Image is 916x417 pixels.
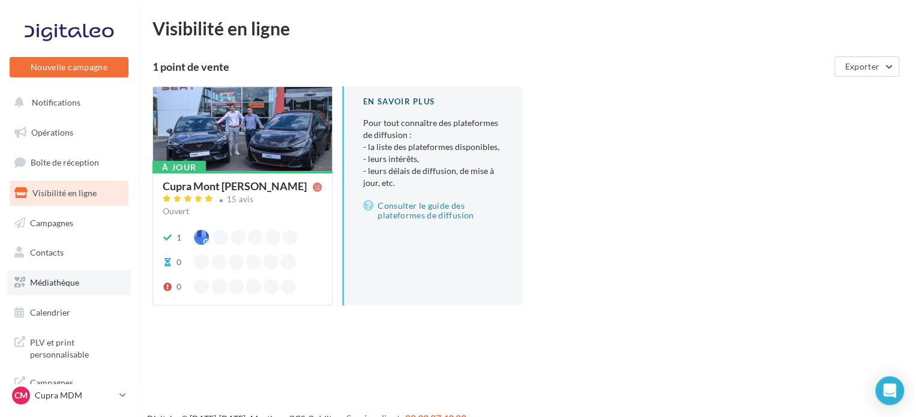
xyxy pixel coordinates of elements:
span: Ouvert [163,206,189,216]
a: Consulter le guide des plateformes de diffusion [363,199,503,223]
a: PLV et print personnalisable [7,329,131,365]
span: Notifications [32,97,80,107]
li: - leurs délais de diffusion, de mise à jour, etc. [363,165,503,189]
span: Opérations [31,127,73,137]
div: À jour [152,161,206,174]
span: Contacts [30,247,64,257]
li: - la liste des plateformes disponibles, [363,141,503,153]
span: Médiathèque [30,277,79,287]
a: Boîte de réception [7,149,131,175]
button: Notifications [7,90,126,115]
span: Visibilité en ligne [32,188,97,198]
span: PLV et print personnalisable [30,334,124,360]
button: Exporter [834,56,899,77]
div: Visibilité en ligne [152,19,902,37]
div: 1 point de vente [152,61,830,72]
a: Campagnes [7,211,131,236]
a: Contacts [7,240,131,265]
a: 15 avis [163,193,322,208]
button: Nouvelle campagne [10,57,128,77]
div: En savoir plus [363,96,503,107]
a: Opérations [7,120,131,145]
span: CM [14,389,28,401]
li: - leurs intérêts, [363,153,503,165]
div: 15 avis [227,196,253,203]
p: Cupra MDM [35,389,115,401]
div: 0 [176,281,181,293]
span: Campagnes [30,217,73,227]
span: Calendrier [30,307,70,317]
a: Calendrier [7,300,131,325]
span: Exporter [845,61,879,71]
a: CM Cupra MDM [10,384,128,407]
div: 0 [176,256,181,268]
div: Open Intercom Messenger [875,376,904,405]
span: Campagnes DataOnDemand [30,374,124,400]
a: Médiathèque [7,270,131,295]
p: Pour tout connaître des plateformes de diffusion : [363,117,503,189]
div: Cupra Mont [PERSON_NAME] [163,181,307,191]
div: 1 [176,232,181,244]
a: Visibilité en ligne [7,181,131,206]
a: Campagnes DataOnDemand [7,370,131,405]
span: Boîte de réception [31,157,99,167]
